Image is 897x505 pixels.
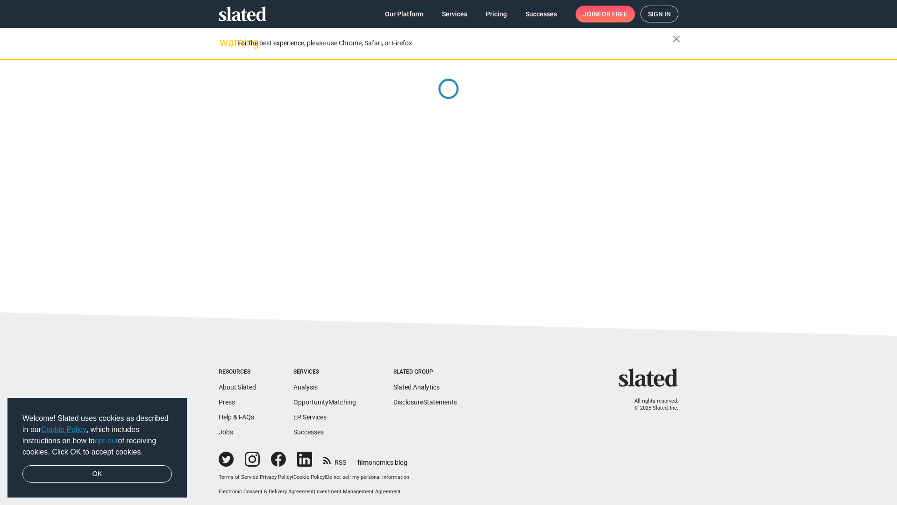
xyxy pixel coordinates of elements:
[434,6,475,22] a: Services
[576,6,635,22] a: Joinfor free
[598,6,627,22] span: for free
[583,6,627,22] span: Join
[219,398,235,406] a: Press
[323,453,346,467] a: RSS
[22,413,172,458] span: Welcome! Slated uses cookies as described in our , which includes instructions on how to of recei...
[237,37,673,50] div: For the best experience, please use Chrome, Safari, or Firefox.
[671,33,682,44] mat-icon: close
[625,398,678,411] p: All rights reserved. © 2025 Slated, Inc.
[314,489,315,495] span: |
[293,474,325,480] a: Cookie Policy
[393,398,457,406] a: DisclosureStatements
[486,6,507,22] span: Pricing
[292,474,293,480] span: |
[393,383,440,391] a: Slated Analytics
[478,6,514,22] a: Pricing
[393,368,457,376] div: Slated Group
[357,451,407,467] a: filmonomics blog
[219,474,258,480] a: Terms of Service
[260,474,292,480] a: Privacy Policy
[22,465,172,483] a: dismiss cookie message
[315,489,401,495] a: Investment Management Agreement
[326,474,409,481] button: Do not sell my personal information
[220,37,231,48] mat-icon: warning
[293,398,356,406] a: OpportunityMatching
[325,474,326,480] span: |
[293,428,324,436] a: Successes
[518,6,564,22] a: Successes
[385,6,423,22] span: Our Platform
[648,6,671,22] span: Sign in
[377,6,431,22] a: Our Platform
[258,474,260,480] span: |
[219,489,314,495] a: Electronic Consent & Delivery Agreement
[95,437,118,445] a: opt-out
[526,6,557,22] span: Successes
[219,383,256,391] a: About Slated
[293,383,318,391] a: Analysis
[219,413,254,421] a: Help & FAQs
[442,6,467,22] span: Services
[293,368,356,376] div: Services
[41,426,86,433] a: Cookie Policy
[219,368,256,376] div: Resources
[641,6,678,22] a: Sign in
[293,413,327,421] a: EP Services
[357,459,369,466] span: film
[219,428,233,436] a: Jobs
[7,398,187,498] div: cookieconsent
